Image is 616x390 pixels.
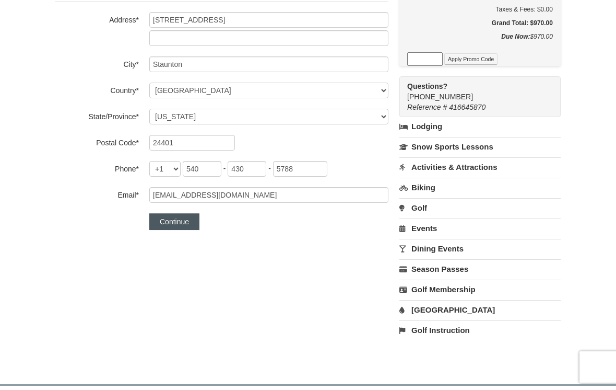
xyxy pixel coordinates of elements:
strong: Due Now: [501,33,530,40]
span: [PHONE_NUMBER] [407,81,542,101]
a: Activities & Attractions [399,157,561,177]
a: Snow Sports Lessons [399,137,561,156]
strong: Questions? [407,82,447,90]
label: Email* [55,187,139,200]
label: Country* [55,83,139,96]
input: Postal Code [149,135,235,151]
label: Phone* [55,161,139,174]
a: Golf [399,198,561,217]
label: City* [55,56,139,70]
input: xxx [228,161,266,177]
label: Postal Code* [55,135,139,148]
a: Biking [399,178,561,197]
span: 416645870 [449,103,485,111]
input: Email [149,187,388,203]
span: - [223,164,226,173]
a: Lodging [399,117,561,136]
input: Billing Info [149,12,388,28]
div: $970.00 [407,31,553,52]
input: City [149,56,388,72]
a: Season Passes [399,259,561,279]
a: Dining Events [399,239,561,258]
input: xxxx [273,161,327,177]
a: Golf Membership [399,280,561,299]
div: Taxes & Fees: $0.00 [407,4,553,15]
button: Apply Promo Code [444,53,497,65]
a: Events [399,219,561,238]
label: State/Province* [55,109,139,122]
a: [GEOGRAPHIC_DATA] [399,300,561,319]
span: - [268,164,271,173]
button: Continue [149,213,199,230]
h5: Grand Total: $970.00 [407,18,553,28]
a: Golf Instruction [399,320,561,340]
input: xxx [183,161,221,177]
label: Address* [55,12,139,25]
span: Reference # [407,103,447,111]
